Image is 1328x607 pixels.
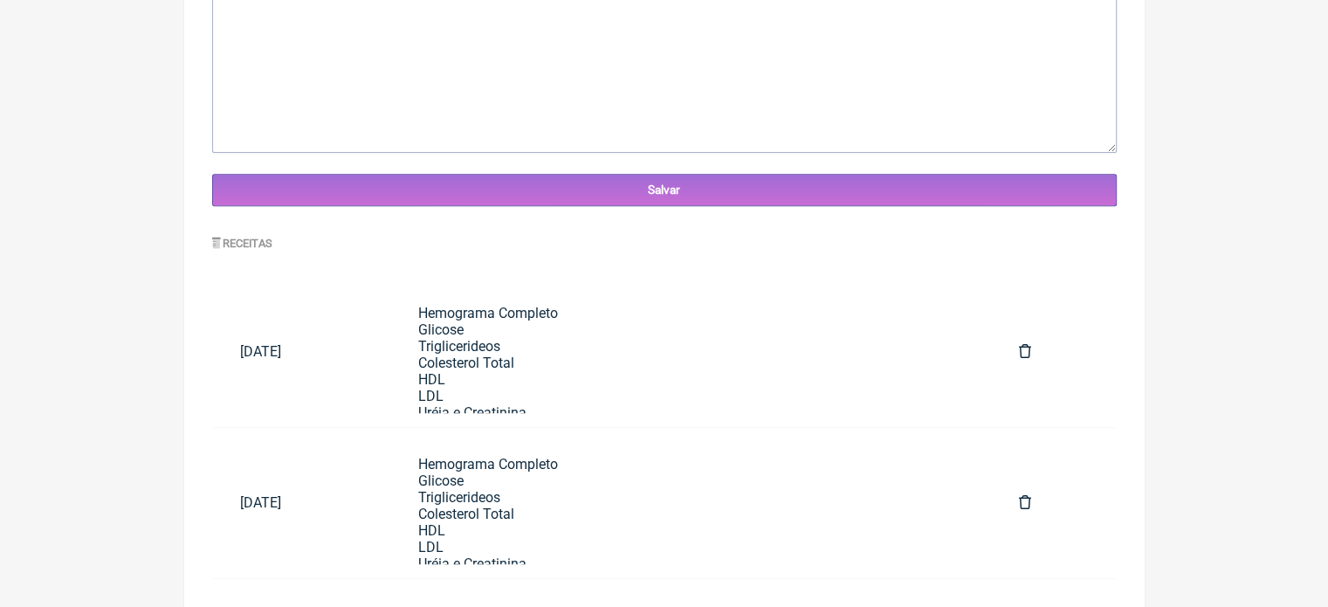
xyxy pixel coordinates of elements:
[212,174,1117,206] input: Salvar
[212,237,273,250] label: Receitas
[390,442,991,564] a: Hemograma CompletoGlicoseTriglicerideosColesterol TotalHDLLDLUréia e CreatininaHepatograma Comple...
[390,291,991,413] a: Hemograma CompletoGlicoseTriglicerideosColesterol TotalHDLLDLUréia e CreatininaHepatograma Comple...
[212,329,390,374] a: [DATE]
[212,480,390,525] a: [DATE]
